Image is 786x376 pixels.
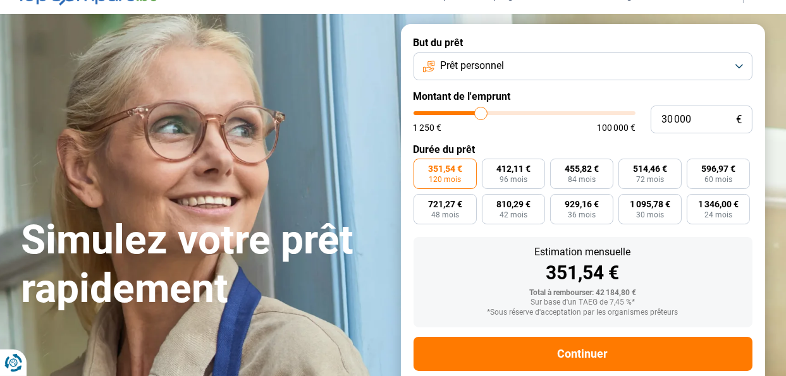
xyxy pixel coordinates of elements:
[636,176,664,183] span: 72 mois
[568,211,596,219] span: 36 mois
[414,143,752,155] label: Durée du prêt
[500,211,527,219] span: 42 mois
[414,37,752,49] label: But du prêt
[565,200,599,209] span: 929,16 €
[414,90,752,102] label: Montant de l'emprunt
[568,176,596,183] span: 84 mois
[440,59,504,73] span: Prêt personnel
[428,200,462,209] span: 721,27 €
[500,176,527,183] span: 96 mois
[630,200,670,209] span: 1 095,78 €
[424,308,742,317] div: *Sous réserve d'acceptation par les organismes prêteurs
[414,337,752,371] button: Continuer
[701,164,735,173] span: 596,97 €
[428,164,462,173] span: 351,54 €
[429,176,461,183] span: 120 mois
[424,264,742,282] div: 351,54 €
[424,289,742,298] div: Total à rembourser: 42 184,80 €
[597,123,636,132] span: 100 000 €
[698,200,739,209] span: 1 346,00 €
[704,176,732,183] span: 60 mois
[633,164,667,173] span: 514,46 €
[424,247,742,257] div: Estimation mensuelle
[496,164,531,173] span: 412,11 €
[414,123,442,132] span: 1 250 €
[431,211,459,219] span: 48 mois
[737,114,742,125] span: €
[21,216,386,313] h1: Simulez votre prêt rapidement
[424,298,742,307] div: Sur base d'un TAEG de 7,45 %*
[414,52,752,80] button: Prêt personnel
[636,211,664,219] span: 30 mois
[704,211,732,219] span: 24 mois
[496,200,531,209] span: 810,29 €
[565,164,599,173] span: 455,82 €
